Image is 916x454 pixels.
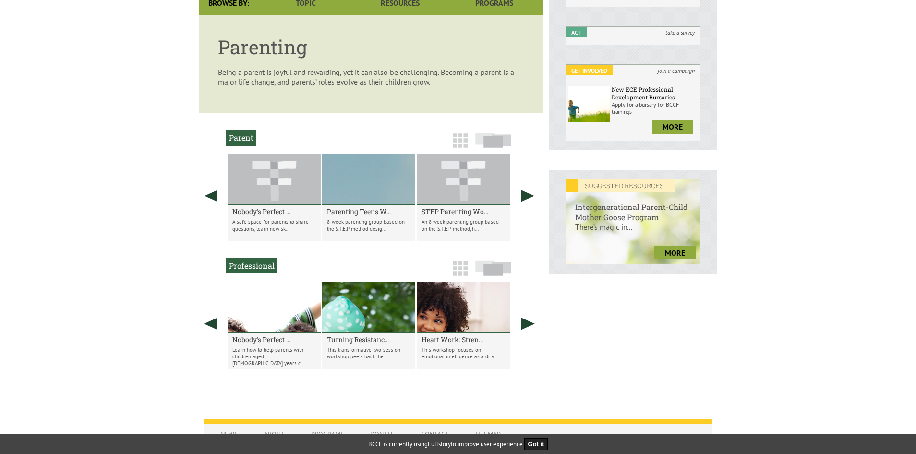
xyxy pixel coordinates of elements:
p: 8-week parenting group based on the S.T.E.P method desig... [327,219,410,232]
a: Donate [361,425,404,443]
h2: Parent [226,130,256,146]
a: Slide View [472,137,514,153]
h2: Professional [226,258,277,273]
p: An 8 week parenting group based on the S.T.E.P method, h... [422,219,505,232]
i: join a campaign [652,65,700,75]
p: Being a parent is joyful and rewarding, yet it can also be challenging. Becoming a parent is a ma... [218,67,524,86]
a: Grid View [450,137,470,153]
li: Nobody's Perfect Parent Group [228,154,321,241]
em: Act [566,27,587,37]
em: SUGGESTED RESOURCES [566,179,675,192]
a: Nobody's Perfect ... [232,335,316,344]
a: STEP Parenting Wo... [422,207,505,216]
a: Sitemap [466,425,510,443]
a: more [654,246,696,259]
a: Programs [301,425,353,443]
a: Parenting Teens W... [327,207,410,216]
p: There’s magic in... [566,222,700,241]
a: About [254,425,294,443]
li: STEP Parenting Workshop [417,154,510,241]
img: grid-icon.png [453,133,468,148]
li: Heart Work: Strengthening Emotional Intelligence to boost our wellbeing and support others [417,282,510,369]
a: Heart Work: Stren... [422,335,505,344]
img: slide-icon.png [475,260,511,276]
img: grid-icon.png [453,261,468,276]
a: Fullstory [428,440,451,448]
h6: Intergenerational Parent-Child Mother Goose Program [566,192,700,222]
p: Apply for a bursary for BCCF trainings [612,101,698,115]
button: Got it [524,438,548,450]
a: Contact [411,425,458,443]
a: Slide View [472,265,514,281]
p: This workshop focuses on emotional intelligence as a driv... [422,346,505,360]
li: Turning Resistance into Resilience: A Workshop on Shame and Parent Engagement [322,282,415,369]
a: more [652,120,693,134]
em: Get Involved [566,65,613,75]
a: Turning Resistanc... [327,335,410,344]
li: Nobody's Perfect Parenting Facilitator Training: March 2026 [228,282,321,369]
p: This transformative two-session workshop peels back the ... [327,346,410,360]
li: Parenting Teens Workshop [322,154,415,241]
a: News [211,425,247,443]
h6: New ECE Professional Development Bursaries [612,86,698,101]
i: take a survey [660,27,700,37]
a: Nobody's Perfect ... [232,207,316,216]
p: Learn how to help parents with children aged [DEMOGRAPHIC_DATA] years c... [232,346,316,367]
a: Grid View [450,265,470,281]
img: slide-icon.png [475,133,511,148]
p: A safe space for parents to share questions, learn new sk... [232,219,316,232]
h1: Parenting [218,34,524,60]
